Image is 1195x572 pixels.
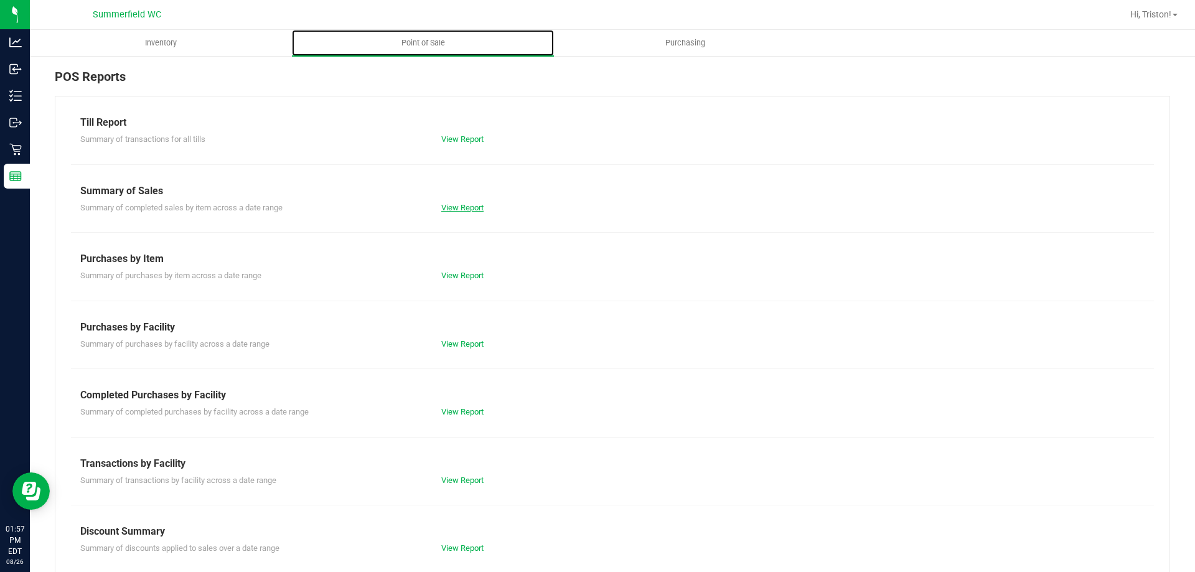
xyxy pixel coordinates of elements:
span: Point of Sale [385,37,462,49]
span: Hi, Triston! [1130,9,1171,19]
a: View Report [441,203,484,212]
span: Purchasing [649,37,722,49]
span: Summary of purchases by item across a date range [80,271,261,280]
a: Point of Sale [292,30,554,56]
inline-svg: Retail [9,143,22,156]
span: Summary of transactions by facility across a date range [80,476,276,485]
p: 01:57 PM EDT [6,523,24,557]
a: Purchasing [554,30,816,56]
div: POS Reports [55,67,1170,96]
div: Purchases by Item [80,251,1145,266]
p: 08/26 [6,557,24,566]
span: Summary of completed purchases by facility across a date range [80,407,309,416]
span: Summary of transactions for all tills [80,134,205,144]
div: Transactions by Facility [80,456,1145,471]
a: View Report [441,476,484,485]
div: Discount Summary [80,524,1145,539]
a: View Report [441,134,484,144]
div: Completed Purchases by Facility [80,388,1145,403]
a: View Report [441,407,484,416]
inline-svg: Outbound [9,116,22,129]
span: Summary of completed sales by item across a date range [80,203,283,212]
span: Summerfield WC [93,9,161,20]
span: Inventory [128,37,194,49]
inline-svg: Inbound [9,63,22,75]
a: View Report [441,543,484,553]
a: Inventory [30,30,292,56]
span: Summary of purchases by facility across a date range [80,339,269,349]
a: View Report [441,271,484,280]
inline-svg: Analytics [9,36,22,49]
inline-svg: Reports [9,170,22,182]
span: Summary of discounts applied to sales over a date range [80,543,279,553]
iframe: Resource center [12,472,50,510]
div: Till Report [80,115,1145,130]
div: Summary of Sales [80,184,1145,199]
a: View Report [441,339,484,349]
inline-svg: Inventory [9,90,22,102]
div: Purchases by Facility [80,320,1145,335]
